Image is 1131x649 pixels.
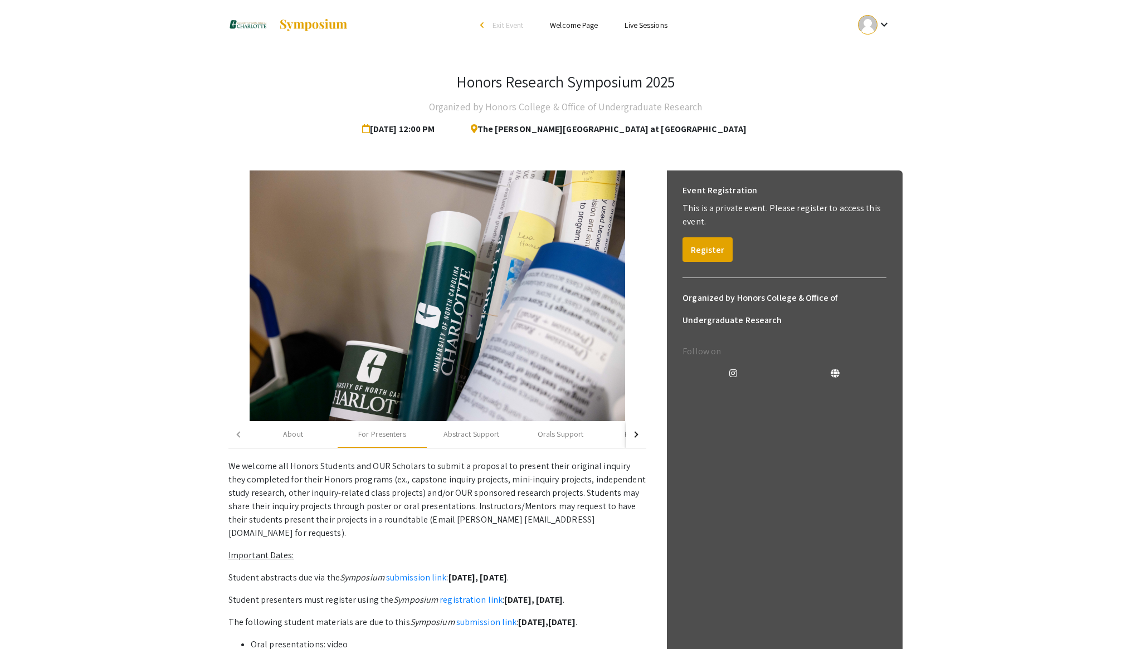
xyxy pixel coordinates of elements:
[8,599,47,641] iframe: Chat
[456,616,517,628] a: submission link
[228,616,646,629] p: The following student materials are due to this : .
[846,12,903,37] button: Expand account dropdown
[279,18,348,32] img: Symposium by ForagerOne
[480,572,507,583] strong: [DATE]
[536,594,563,606] strong: [DATE]
[877,18,891,31] mat-icon: Expand account dropdown
[429,96,702,118] h4: Organized by Honors College & Office of Undergraduate Research
[682,202,886,228] p: This is a private event. Please register to access this event.
[480,22,487,28] div: arrow_back_ios
[682,237,733,262] button: Register
[340,572,384,583] em: Symposium
[625,428,674,440] div: Poster Support
[362,118,440,140] span: [DATE] 12:00 PM
[625,20,667,30] a: Live Sessions
[682,345,886,358] p: Follow on
[550,20,598,30] a: Welcome Page
[283,428,303,440] div: About
[228,549,294,561] u: Important Dates:
[448,572,479,583] strong: [DATE],
[548,616,576,628] strong: [DATE]
[358,428,406,440] div: For Presenters
[462,118,747,140] span: The [PERSON_NAME][GEOGRAPHIC_DATA] at [GEOGRAPHIC_DATA]
[228,571,646,584] p: Student abstracts due via the : .
[228,593,646,607] p: Student presenters must register using the : .
[410,616,455,628] em: Symposium
[538,428,583,440] div: Orals Support
[682,179,757,202] h6: Event Registration
[386,572,447,583] a: submission link
[393,594,438,606] em: Symposium
[682,287,886,331] h6: Organized by Honors College & Office of Undergraduate Research
[250,170,626,421] img: 59b9fcbe-6bc5-4e6d-967d-67fe823bd54b.jpg
[493,20,523,30] span: Exit Event
[456,72,675,91] h3: Honors Research Symposium 2025
[440,594,503,606] a: registration link
[228,460,646,540] p: We welcome all Honors Students and OUR Scholars to submit a proposal to present their original in...
[228,11,348,39] a: Honors Research Symposium 2025
[504,594,534,606] strong: [DATE],
[443,428,500,440] div: Abstract Support
[228,11,267,39] img: Honors Research Symposium 2025
[518,616,548,628] strong: [DATE],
